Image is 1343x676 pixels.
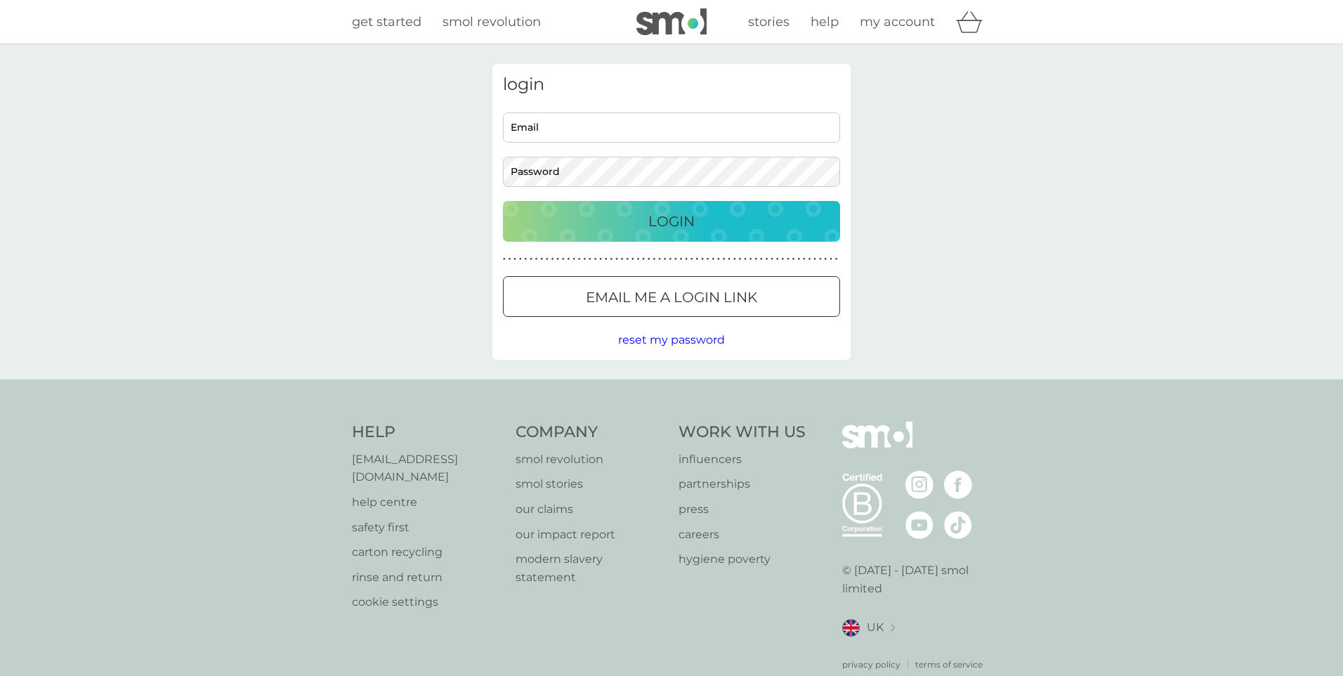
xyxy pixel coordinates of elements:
span: stories [748,14,790,30]
p: ● [760,256,763,263]
a: safety first [352,519,502,537]
p: ● [701,256,704,263]
p: ● [696,256,699,263]
a: help [811,12,839,32]
p: ● [546,256,549,263]
a: carton recycling [352,543,502,561]
p: ● [615,256,618,263]
p: ● [503,256,506,263]
p: ● [707,256,709,263]
a: hygiene poverty [679,550,806,568]
p: ● [712,256,714,263]
p: ● [610,256,613,263]
span: get started [352,14,421,30]
a: rinse and return [352,568,502,587]
a: our impact report [516,526,665,544]
a: modern slavery statement [516,550,665,586]
p: ● [599,256,602,263]
a: help centre [352,493,502,512]
p: ● [568,256,570,263]
img: select a new location [891,624,895,632]
p: ● [749,256,752,263]
p: ● [637,256,640,263]
p: ● [664,256,667,263]
a: terms of service [915,658,983,671]
p: ● [540,256,543,263]
a: stories [748,12,790,32]
a: influencers [679,450,806,469]
p: ● [830,256,832,263]
h4: Work With Us [679,422,806,443]
p: ● [648,256,650,263]
p: ● [680,256,683,263]
p: ● [733,256,736,263]
p: ● [626,256,629,263]
a: smol revolution [516,450,665,469]
button: Login [503,201,840,242]
p: ● [776,256,779,263]
p: ● [771,256,773,263]
p: ● [792,256,795,263]
p: ● [621,256,624,263]
p: ● [808,256,811,263]
a: press [679,500,806,519]
p: ● [530,256,532,263]
p: ● [744,256,747,263]
p: ● [754,256,757,263]
h3: login [503,74,840,95]
p: ● [653,256,656,263]
p: ● [690,256,693,263]
p: ● [803,256,806,263]
a: [EMAIL_ADDRESS][DOMAIN_NAME] [352,450,502,486]
p: Email me a login link [586,286,757,308]
a: careers [679,526,806,544]
p: ● [631,256,634,263]
img: smol [636,8,707,35]
p: ● [797,256,800,263]
span: smol revolution [443,14,541,30]
img: UK flag [842,619,860,637]
p: Login [648,210,695,233]
p: ● [669,256,671,263]
img: visit the smol Facebook page [944,471,972,499]
p: ● [782,256,785,263]
img: visit the smol Instagram page [905,471,933,499]
p: ● [551,256,554,263]
p: ● [509,256,511,263]
p: ● [819,256,822,263]
p: ● [535,256,538,263]
span: UK [867,618,884,637]
a: our claims [516,500,665,519]
a: smol revolution [443,12,541,32]
p: ● [578,256,581,263]
p: ● [685,256,688,263]
p: ● [572,256,575,263]
h4: Help [352,422,502,443]
p: ● [825,256,827,263]
img: smol [842,422,912,469]
p: ● [642,256,645,263]
p: ● [583,256,586,263]
p: © [DATE] - [DATE] smol limited [842,561,992,597]
a: partnerships [679,475,806,493]
p: ● [525,256,528,263]
button: reset my password [618,331,725,349]
p: ● [594,256,597,263]
p: ● [658,256,661,263]
p: ● [766,256,768,263]
p: ● [562,256,565,263]
p: ● [519,256,522,263]
a: privacy policy [842,658,900,671]
p: ● [513,256,516,263]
